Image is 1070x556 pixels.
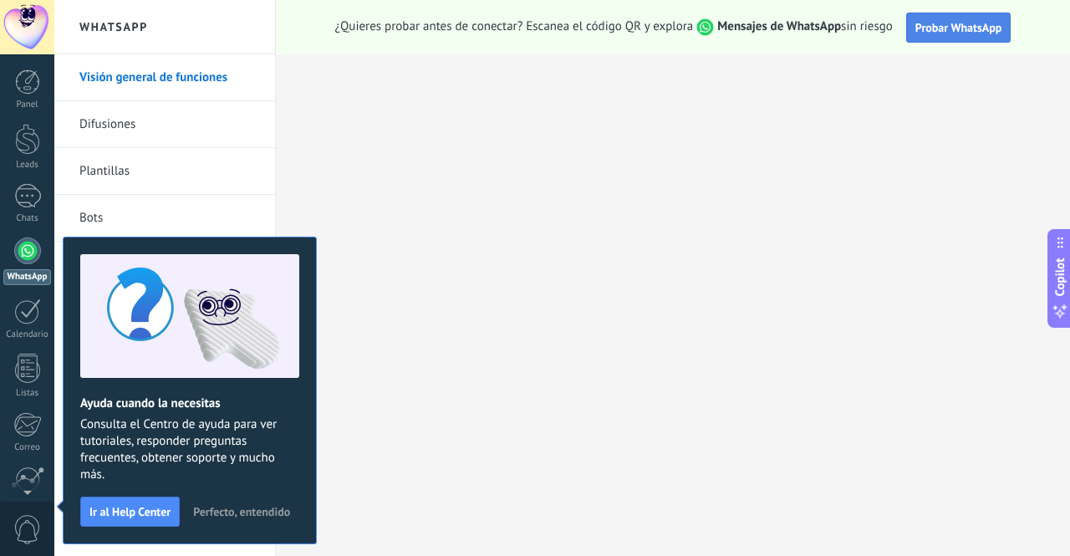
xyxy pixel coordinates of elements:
[717,18,841,34] strong: Mensajes de WhatsApp
[3,213,52,224] div: Chats
[335,18,893,36] span: ¿Quieres probar antes de conectar? Escanea el código QR y explora sin riesgo
[3,99,52,110] div: Panel
[54,195,275,242] li: Bots
[79,101,258,148] a: Difusiones
[54,148,275,195] li: Plantillas
[89,506,171,518] span: Ir al Help Center
[80,497,180,527] button: Ir al Help Center
[3,329,52,340] div: Calendario
[906,13,1011,43] button: Probar WhatsApp
[1052,258,1068,296] span: Copilot
[186,499,298,524] button: Perfecto, entendido
[3,388,52,399] div: Listas
[3,269,51,285] div: WhatsApp
[80,416,299,483] span: Consulta el Centro de ayuda para ver tutoriales, responder preguntas frecuentes, obtener soporte ...
[54,54,275,101] li: Visión general de funciones
[79,148,258,195] a: Plantillas
[79,54,258,101] a: Visión general de funciones
[915,20,1002,35] span: Probar WhatsApp
[3,160,52,171] div: Leads
[80,395,299,411] h2: Ayuda cuando la necesitas
[79,195,258,242] a: Bots
[3,442,52,453] div: Correo
[54,101,275,148] li: Difusiones
[193,506,290,518] span: Perfecto, entendido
